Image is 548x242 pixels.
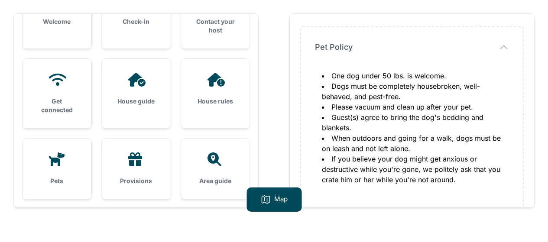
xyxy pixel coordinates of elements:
[322,71,509,81] li: One dog under 50 lbs. is welcome.
[102,59,171,119] a: House guide
[274,194,288,205] p: Map
[36,177,78,185] h3: Pets
[322,133,509,154] li: When outdoors and going for a walk, dogs must be on leash and not left alone.
[195,97,236,106] h3: House rules
[195,177,236,185] h3: Area guide
[116,97,157,106] h3: House guide
[116,177,157,185] h3: Provisions
[195,17,236,35] h3: Contact your host
[23,139,91,199] a: Pets
[315,41,353,53] span: Pet Policy
[36,97,78,114] h3: Get connected
[181,139,250,199] a: Area guide
[102,139,171,199] a: Provisions
[36,17,78,26] h3: Welcome
[315,41,509,53] button: Pet Policy
[181,59,250,119] a: House rules
[322,81,509,102] li: Dogs must be completely housebroken, well-behaved, and pest-free.
[23,59,91,128] a: Get connected
[322,154,509,185] li: If you believe your dog might get anxious or destructive while you're gone, we politely ask that ...
[322,112,509,133] li: Guest(s) agree to bring the dog's bedding and blankets.
[116,17,157,26] h3: Check-in
[322,102,509,112] li: Please vacuum and clean up after your pet.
